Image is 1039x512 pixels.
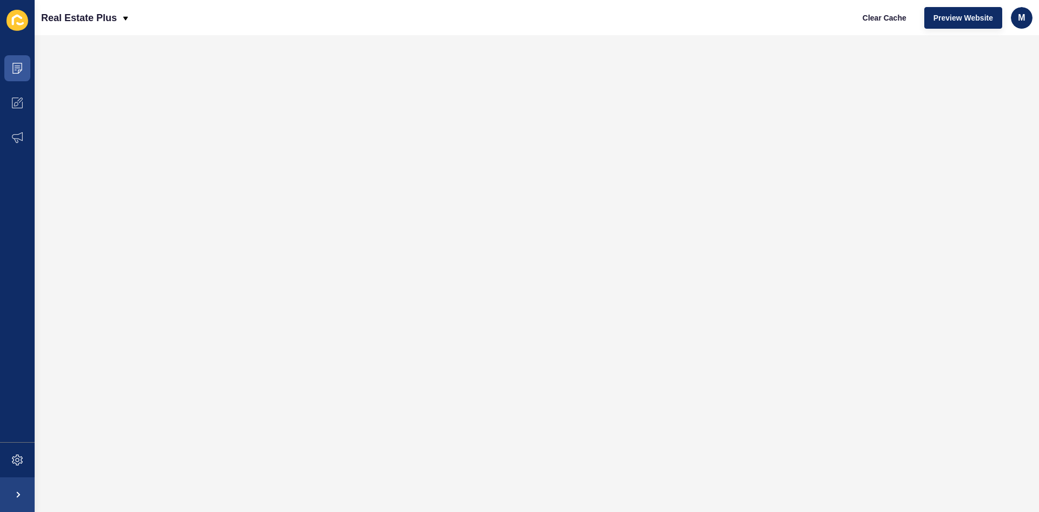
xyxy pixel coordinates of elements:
span: m [1018,12,1025,23]
span: Clear Cache [863,12,906,23]
p: Real Estate Plus [41,4,117,31]
button: Preview Website [924,7,1002,29]
span: Preview Website [933,12,993,23]
button: Clear Cache [853,7,916,29]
